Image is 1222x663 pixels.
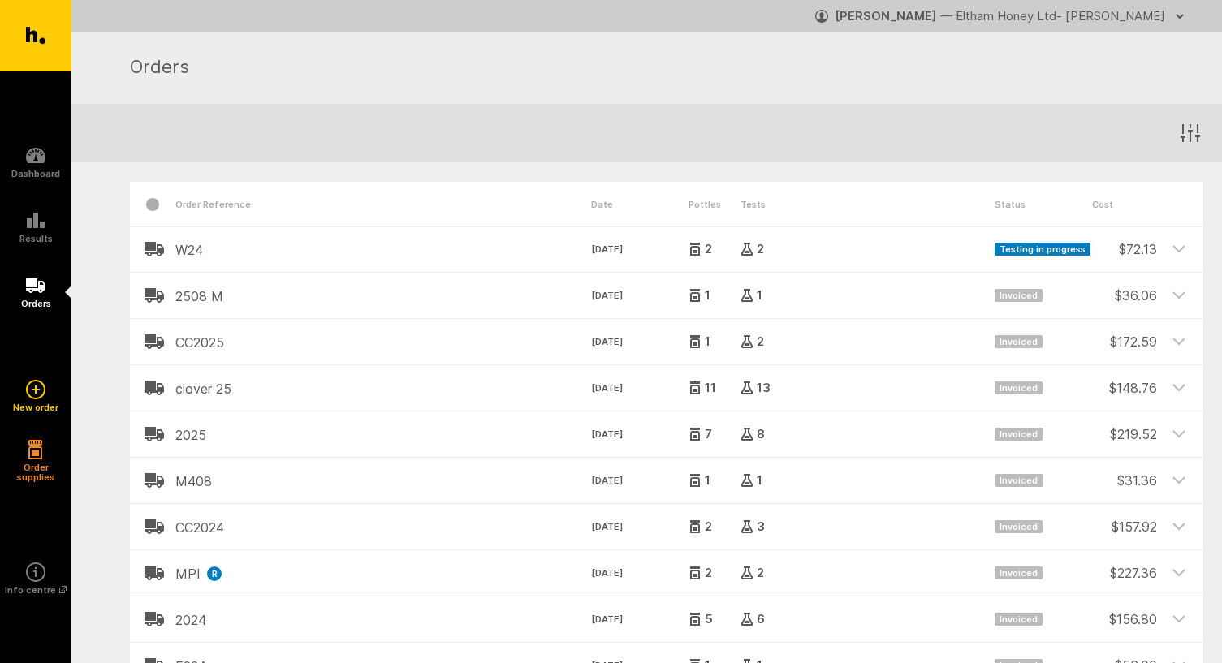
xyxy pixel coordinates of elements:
div: $ 227.36 [1092,550,1157,583]
span: 6 [753,614,765,624]
button: [PERSON_NAME] — Eltham Honey Ltd- [PERSON_NAME] [815,3,1190,29]
h2: CC2024 [175,520,591,535]
span: 1 [753,476,762,485]
h2: 2025 [175,428,591,442]
span: 1 [702,476,710,485]
span: 2 [753,244,764,254]
span: Invoiced [995,520,1043,533]
span: 1 [702,337,710,347]
header: CC2024[DATE]23Invoiced$157.92 [130,504,1203,549]
span: 7 [702,429,712,439]
span: 5 [702,614,713,624]
div: $ 72.13 [1092,226,1157,259]
div: $ 172.59 [1092,319,1157,351]
span: Testing in progress [995,243,1090,256]
h5: Results [19,234,53,243]
div: Cost [1092,182,1157,226]
header: clover 25[DATE]1113Invoiced$148.76 [130,365,1203,411]
header: CC2025[DATE]12Invoiced$172.59 [130,319,1203,364]
header: M408[DATE]11Invoiced$31.36 [130,458,1203,503]
span: 2 [702,568,712,578]
strong: [PERSON_NAME] [835,8,937,24]
div: Order Reference [175,182,591,226]
time: [DATE] [591,289,689,304]
span: Invoiced [995,613,1043,626]
span: 3 [753,522,765,532]
time: [DATE] [591,243,689,257]
header: 2024[DATE]56Invoiced$156.80 [130,596,1203,642]
div: Pottles [689,182,741,226]
span: Invoiced [995,289,1043,302]
span: Invoiced [995,428,1043,441]
header: 2025[DATE]78Invoiced$219.52 [130,411,1203,457]
h1: Orders [130,54,1183,83]
time: [DATE] [591,613,689,627]
span: Invoiced [995,335,1043,348]
h2: MPI [175,566,591,581]
time: [DATE] [591,520,689,535]
h2: 2508 M [175,289,591,304]
div: Tests [741,182,995,226]
time: [DATE] [591,381,689,396]
span: 1 [702,291,710,300]
span: 2 [753,568,764,578]
h2: clover 25 [175,381,591,396]
span: Invoiced [995,381,1043,394]
time: [DATE] [591,474,689,489]
span: Invoiced [995,566,1043,579]
h2: M408 [175,474,591,489]
h5: New order [13,403,58,412]
header: MPIR[DATE]22Invoiced$227.36 [130,550,1203,596]
span: 2 [702,244,712,254]
h5: Info centre [5,585,67,595]
time: [DATE] [591,428,689,442]
div: $ 36.06 [1092,273,1157,305]
span: 8 [753,429,765,439]
h5: Orders [21,299,51,308]
h5: Dashboard [11,169,60,179]
h5: Order supplies [11,463,60,482]
div: Status [995,182,1092,226]
span: 2 [753,337,764,347]
span: — Eltham Honey Ltd- [PERSON_NAME] [940,8,1165,24]
span: 1 [753,291,762,300]
span: Invoiced [995,474,1043,487]
h2: CC2025 [175,335,591,350]
h2: W24 [175,243,591,257]
h2: 2024 [175,613,591,627]
div: $ 157.92 [1092,504,1157,536]
header: 2508 M[DATE]11Invoiced$36.06 [130,273,1203,318]
div: R [207,566,222,581]
div: $ 31.36 [1092,458,1157,490]
div: Date [591,182,689,226]
div: $ 156.80 [1092,596,1157,629]
span: 2 [702,522,712,532]
div: $ 148.76 [1092,365,1157,398]
header: W24[DATE]22Testing in progress$72.13 [130,226,1203,272]
span: 11 [702,383,716,393]
div: $ 219.52 [1092,411,1157,444]
span: 13 [753,383,771,393]
time: [DATE] [591,335,689,350]
time: [DATE] [591,566,689,581]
